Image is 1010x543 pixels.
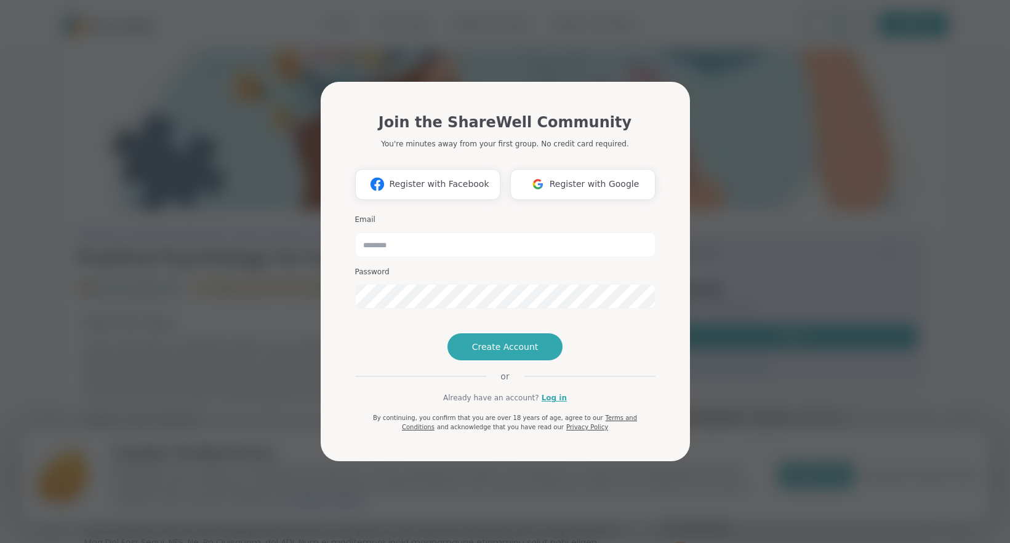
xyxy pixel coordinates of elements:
[566,424,608,430] a: Privacy Policy
[486,370,524,382] span: or
[526,173,550,196] img: ShareWell Logomark
[381,138,628,149] p: You're minutes away from your first group. No credit card required.
[355,169,500,200] button: Register with Facebook
[510,169,655,200] button: Register with Google
[437,424,564,430] span: and acknowledge that you have read our
[355,215,655,225] h3: Email
[389,178,489,191] span: Register with Facebook
[542,392,567,403] a: Log in
[443,392,539,403] span: Already have an account?
[379,111,631,133] h1: Join the ShareWell Community
[472,341,539,353] span: Create Account
[550,178,639,191] span: Register with Google
[366,173,389,196] img: ShareWell Logomark
[355,267,655,277] h3: Password
[373,414,603,421] span: By continuing, you confirm that you are over 18 years of age, agree to our
[447,333,563,360] button: Create Account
